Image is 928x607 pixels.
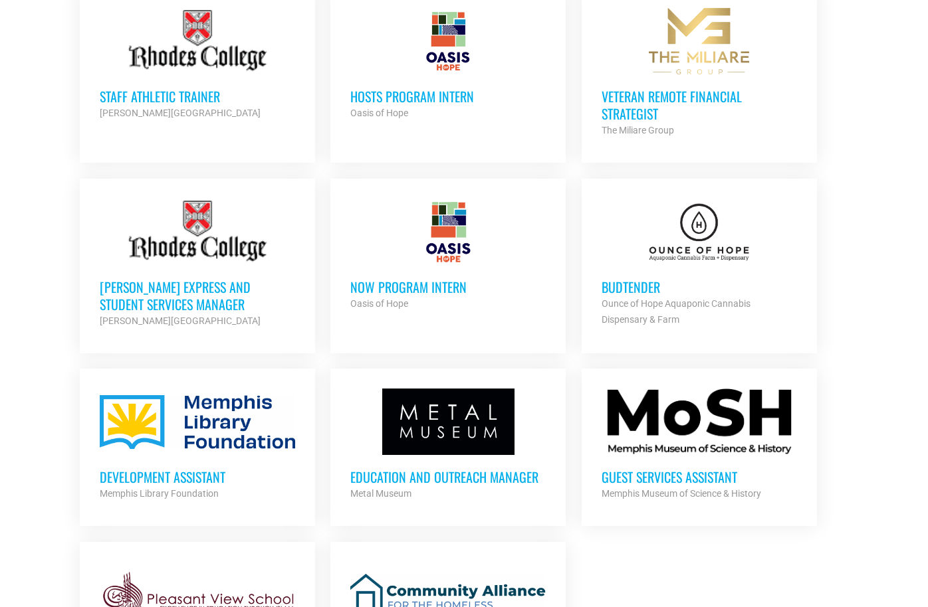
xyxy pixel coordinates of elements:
[602,125,674,135] strong: The Miliare Group
[100,488,219,499] strong: Memphis Library Foundation
[350,108,408,118] strong: Oasis of Hope
[602,488,761,499] strong: Memphis Museum of Science & History
[582,179,817,347] a: Budtender Ounce of Hope Aquaponic Cannabis Dispensary & Farm
[602,468,797,485] h3: Guest Services Assistant
[80,179,315,349] a: [PERSON_NAME] Express and Student Services Manager [PERSON_NAME][GEOGRAPHIC_DATA]
[602,88,797,122] h3: Veteran Remote Financial Strategist
[80,369,315,521] a: Development Assistant Memphis Library Foundation
[350,278,546,296] h3: NOW Program Intern
[602,278,797,296] h3: Budtender
[100,88,295,105] h3: Staff Athletic Trainer
[330,369,566,521] a: Education and Outreach Manager Metal Museum
[602,298,751,325] strong: Ounce of Hope Aquaponic Cannabis Dispensary & Farm
[582,369,817,521] a: Guest Services Assistant Memphis Museum of Science & History
[100,278,295,313] h3: [PERSON_NAME] Express and Student Services Manager
[350,468,546,485] h3: Education and Outreach Manager
[350,88,546,105] h3: HOSTS Program Intern
[350,298,408,309] strong: Oasis of Hope
[330,179,566,331] a: NOW Program Intern Oasis of Hope
[100,315,261,326] strong: [PERSON_NAME][GEOGRAPHIC_DATA]
[100,108,261,118] strong: [PERSON_NAME][GEOGRAPHIC_DATA]
[350,488,411,499] strong: Metal Museum
[100,468,295,485] h3: Development Assistant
